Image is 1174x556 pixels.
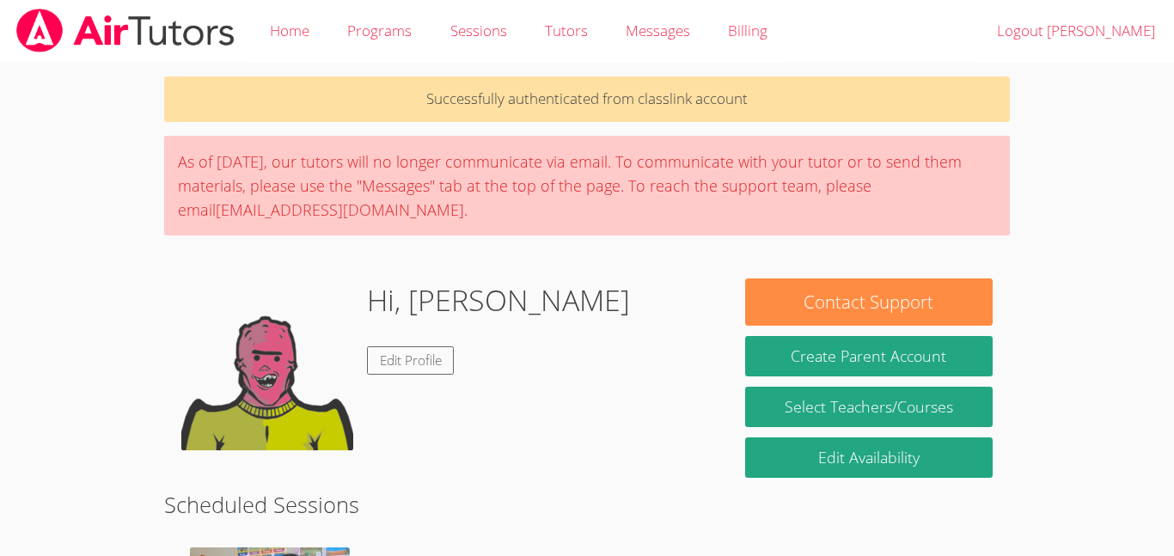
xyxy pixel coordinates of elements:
[626,21,690,40] span: Messages
[745,336,993,376] button: Create Parent Account
[15,9,236,52] img: airtutors_banner-c4298cdbf04f3fff15de1276eac7730deb9818008684d7c2e4769d2f7ddbe033.png
[745,387,993,427] a: Select Teachers/Courses
[164,136,1010,235] div: As of [DATE], our tutors will no longer communicate via email. To communicate with your tutor or ...
[367,278,630,322] h1: Hi, [PERSON_NAME]
[164,488,1010,521] h2: Scheduled Sessions
[181,278,353,450] img: default.png
[745,278,993,326] button: Contact Support
[164,76,1010,122] p: Successfully authenticated from classlink account
[745,437,993,478] a: Edit Availability
[367,346,455,375] a: Edit Profile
